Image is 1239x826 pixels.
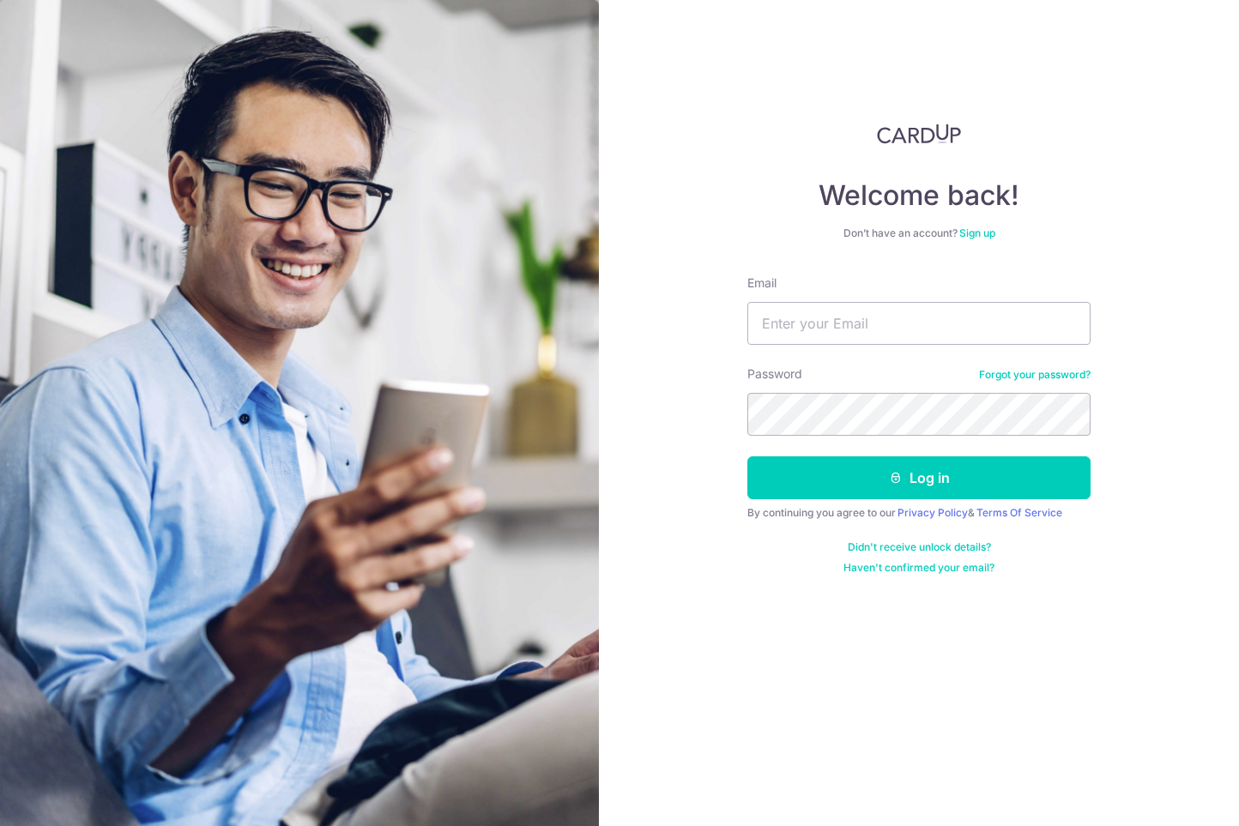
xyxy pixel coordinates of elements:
[747,506,1091,520] div: By continuing you agree to our &
[877,124,961,144] img: CardUp Logo
[747,302,1091,345] input: Enter your Email
[979,368,1091,382] a: Forgot your password?
[898,506,968,519] a: Privacy Policy
[959,226,995,239] a: Sign up
[747,226,1091,240] div: Don’t have an account?
[843,561,994,575] a: Haven't confirmed your email?
[976,506,1062,519] a: Terms Of Service
[747,365,802,383] label: Password
[747,178,1091,213] h4: Welcome back!
[848,540,991,554] a: Didn't receive unlock details?
[747,456,1091,499] button: Log in
[747,274,777,292] label: Email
